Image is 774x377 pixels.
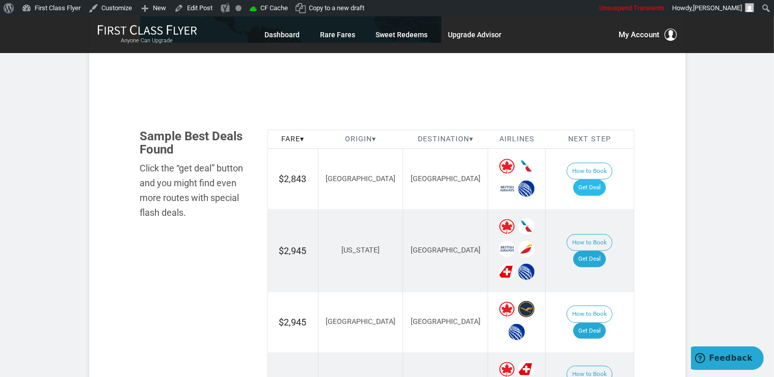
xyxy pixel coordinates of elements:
span: My Account [619,29,660,41]
span: [GEOGRAPHIC_DATA] [411,246,481,255]
span: [PERSON_NAME] [693,4,742,12]
button: How to Book [567,306,612,323]
span: ▾ [372,135,376,143]
img: First Class Flyer [97,24,197,35]
span: ▾ [300,135,304,143]
div: Click the “get deal” button and you might find even more routes with special flash deals. [140,161,252,220]
span: American Airlines [518,218,535,235]
th: Origin [318,130,403,149]
th: Next Step [546,130,634,149]
span: $2,945 [279,245,307,256]
a: Upgrade Advisor [448,26,502,44]
iframe: Opens a widget where you can find more information [691,346,764,372]
span: [GEOGRAPHIC_DATA] [326,317,395,326]
a: Dashboard [265,26,300,44]
span: British Airways [499,241,515,257]
span: United [518,181,535,197]
span: Iberia [518,241,535,257]
span: Swiss [499,264,515,280]
span: $2,945 [279,317,307,328]
span: ▾ [469,135,473,143]
th: Airlines [488,130,546,149]
span: $2,843 [279,173,307,184]
button: How to Book [567,234,612,252]
span: [GEOGRAPHIC_DATA] [411,174,481,183]
a: Rare Fares [321,26,356,44]
span: American Airlines [518,158,535,174]
span: United [518,264,535,280]
span: Lufthansa [518,301,535,317]
span: British Airways [499,181,515,197]
a: Sweet Redeems [376,26,428,44]
span: Air Canada [499,158,515,174]
span: [GEOGRAPHIC_DATA] [326,174,395,183]
span: United [509,324,525,340]
span: [US_STATE] [341,246,380,255]
span: Air Canada [499,301,515,317]
th: Fare [268,130,318,149]
span: Air Canada [499,218,515,235]
th: Destination [403,130,488,149]
a: Get Deal [573,180,606,196]
small: Anyone Can Upgrade [97,37,197,44]
span: [GEOGRAPHIC_DATA] [411,317,481,326]
button: My Account [619,29,677,41]
a: First Class FlyerAnyone Can Upgrade [97,24,197,45]
button: How to Book [567,163,612,180]
a: Get Deal [573,251,606,267]
h3: Sample Best Deals Found [140,130,252,157]
a: Get Deal [573,323,606,339]
span: Unsuspend Transients [599,4,664,12]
